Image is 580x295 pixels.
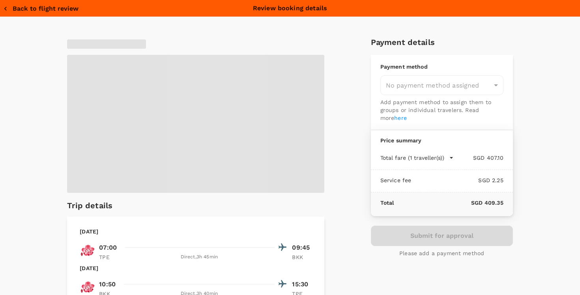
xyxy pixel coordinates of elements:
p: Payment method [380,63,503,71]
p: Total fare (1 traveller(s)) [380,154,444,162]
h6: Payment details [371,36,513,49]
p: Review booking details [253,4,327,13]
h6: Trip details [67,199,112,212]
p: Total [380,199,394,207]
a: here [394,115,407,121]
p: TPE [99,253,119,261]
p: Service fee [380,176,412,184]
p: 07:00 [99,243,117,252]
img: CI [80,243,95,258]
p: 09:45 [292,243,312,252]
p: BKK [292,253,312,261]
p: SGD 2.25 [411,176,503,184]
div: Direct , 3h 45min [123,253,275,261]
p: [DATE] [80,228,98,235]
img: CI [80,279,95,295]
p: 10:50 [99,280,116,289]
p: Add payment method to assign them to groups or individual travelers. Read more [380,98,503,122]
p: [DATE] [80,264,98,272]
p: SGD 407.10 [454,154,503,162]
p: 15:30 [292,280,312,289]
p: Please add a payment method [399,249,484,257]
button: Back to flight review [3,5,79,13]
button: Total fare (1 traveller(s)) [380,154,454,162]
p: SGD 409.35 [394,199,503,207]
p: Price summary [380,136,503,144]
div: No payment method assigned [380,75,503,95]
